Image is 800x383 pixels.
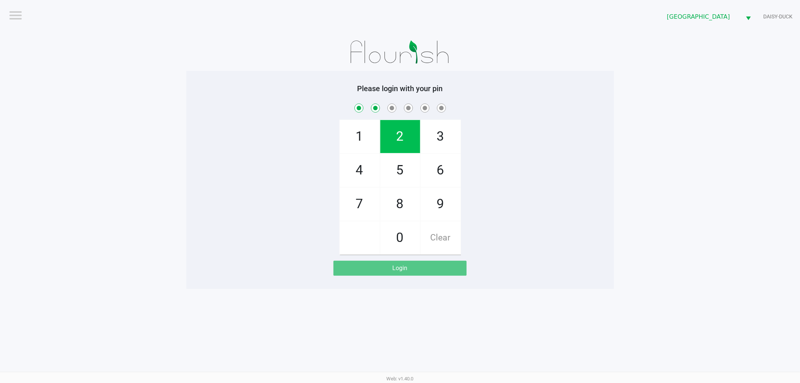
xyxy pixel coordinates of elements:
span: 7 [340,188,380,221]
span: Web: v1.40.0 [387,376,414,381]
span: 1 [340,120,380,153]
span: 4 [340,154,380,187]
button: Select [741,8,755,26]
span: 9 [421,188,461,221]
span: 6 [421,154,461,187]
span: DAISY-DUCK [763,13,792,21]
span: 0 [380,221,420,254]
h5: Please login with your pin [192,84,608,93]
span: Clear [421,221,461,254]
span: 2 [380,120,420,153]
span: 8 [380,188,420,221]
span: 3 [421,120,461,153]
span: [GEOGRAPHIC_DATA] [667,12,737,21]
span: 5 [380,154,420,187]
